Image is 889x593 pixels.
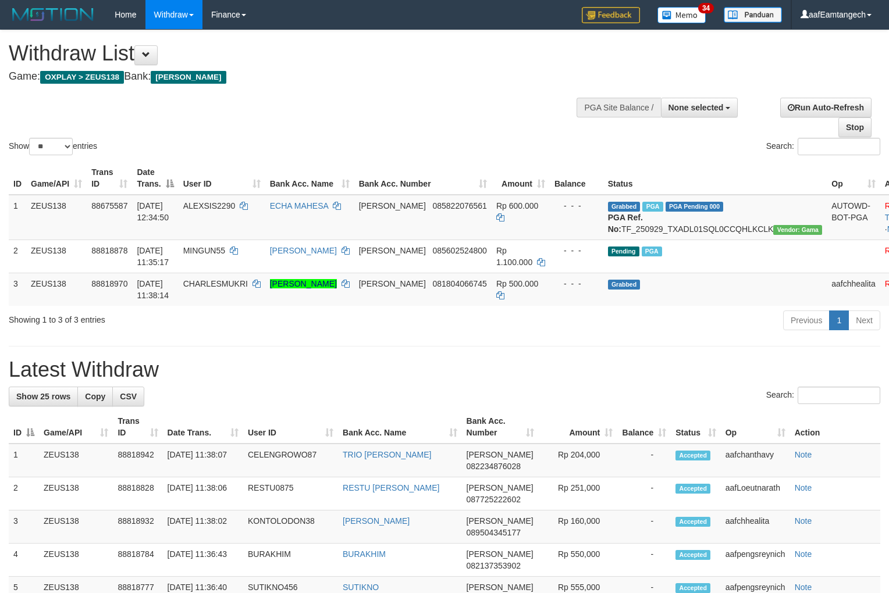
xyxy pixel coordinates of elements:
a: Note [795,483,812,492]
span: CSV [120,392,137,401]
th: Action [790,410,880,444]
a: [PERSON_NAME] [270,279,337,288]
span: [PERSON_NAME] [151,71,226,84]
td: aafpengsreynich [721,544,790,577]
td: ZEUS138 [39,444,113,477]
span: Marked by aafpengsreynich [642,202,663,212]
td: AUTOWD-BOT-PGA [827,195,880,240]
span: Copy 082234876028 to clipboard [467,462,521,471]
a: Stop [838,117,872,137]
td: CELENGROWO87 [243,444,338,477]
td: 4 [9,544,39,577]
td: - [617,477,671,510]
input: Search: [798,138,880,155]
img: Feedback.jpg [582,7,640,23]
h4: Game: Bank: [9,71,581,83]
span: [PERSON_NAME] [467,483,534,492]
span: [PERSON_NAME] [467,549,534,559]
td: TF_250929_TXADL01SQL0CCQHLKCLK [603,195,827,240]
span: Accepted [675,550,710,560]
a: Note [795,583,812,592]
th: ID: activate to sort column descending [9,410,39,444]
th: Op: activate to sort column ascending [827,162,880,195]
a: [PERSON_NAME] [343,516,410,526]
span: Copy 081804066745 to clipboard [432,279,486,288]
td: aafchhealita [827,273,880,306]
span: [PERSON_NAME] [359,201,426,210]
th: Bank Acc. Name: activate to sort column ascending [338,410,462,444]
b: PGA Ref. No: [608,213,643,234]
td: ZEUS138 [26,195,87,240]
span: [DATE] 11:38:14 [137,279,169,300]
a: BURAKHIM [343,549,386,559]
label: Show entries [9,138,97,155]
span: Vendor URL: https://trx31.1velocity.biz [773,225,822,235]
td: ZEUS138 [26,240,87,273]
img: Button%20Memo.svg [657,7,706,23]
td: [DATE] 11:38:06 [163,477,243,510]
td: Rp 204,000 [539,444,617,477]
th: User ID: activate to sort column ascending [243,410,338,444]
span: Grabbed [608,202,641,212]
th: Game/API: activate to sort column ascending [26,162,87,195]
a: Next [848,310,880,330]
select: Showentries [29,138,73,155]
span: MINGUN55 [183,246,225,255]
label: Search: [766,387,880,404]
input: Search: [798,387,880,404]
span: CHARLESMUKRI [183,279,248,288]
td: - [617,510,671,544]
th: Status: activate to sort column ascending [671,410,720,444]
th: Balance: activate to sort column ascending [617,410,671,444]
th: Bank Acc. Number: activate to sort column ascending [354,162,492,195]
a: Note [795,549,812,559]
span: 34 [698,3,714,13]
a: Run Auto-Refresh [780,98,872,117]
td: ZEUS138 [26,273,87,306]
span: Show 25 rows [16,392,70,401]
span: OXPLAY > ZEUS138 [40,71,124,84]
span: Copy [85,392,105,401]
span: Accepted [675,484,710,494]
td: Rp 550,000 [539,544,617,577]
a: Show 25 rows [9,387,78,406]
td: [DATE] 11:38:02 [163,510,243,544]
span: Grabbed [608,280,641,290]
div: - - - [554,200,599,212]
td: 88818942 [113,444,162,477]
td: 3 [9,510,39,544]
td: aafLoeutnarath [721,477,790,510]
th: Trans ID: activate to sort column ascending [87,162,132,195]
span: [PERSON_NAME] [467,450,534,459]
th: Bank Acc. Name: activate to sort column ascending [265,162,354,195]
a: SUTIKNO [343,583,379,592]
span: ALEXSIS2290 [183,201,236,210]
td: RESTU0875 [243,477,338,510]
span: Copy 089504345177 to clipboard [467,528,521,537]
a: 1 [829,310,849,330]
span: 88818878 [91,246,127,255]
span: None selected [668,103,724,112]
span: Pending [608,247,639,256]
td: Rp 160,000 [539,510,617,544]
th: Date Trans.: activate to sort column descending [132,162,178,195]
td: aafchhealita [721,510,790,544]
td: 88818784 [113,544,162,577]
span: Rp 1.100.000 [496,246,532,267]
span: [PERSON_NAME] [467,583,534,592]
span: Accepted [675,451,710,460]
span: [DATE] 11:35:17 [137,246,169,267]
th: Game/API: activate to sort column ascending [39,410,113,444]
h1: Latest Withdraw [9,358,880,381]
td: 1 [9,444,39,477]
td: 1 [9,195,26,240]
label: Search: [766,138,880,155]
td: 2 [9,240,26,273]
th: Trans ID: activate to sort column ascending [113,410,162,444]
a: Note [795,450,812,459]
td: [DATE] 11:36:43 [163,544,243,577]
th: Balance [550,162,603,195]
span: Accepted [675,517,710,527]
td: - [617,544,671,577]
th: User ID: activate to sort column ascending [179,162,265,195]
